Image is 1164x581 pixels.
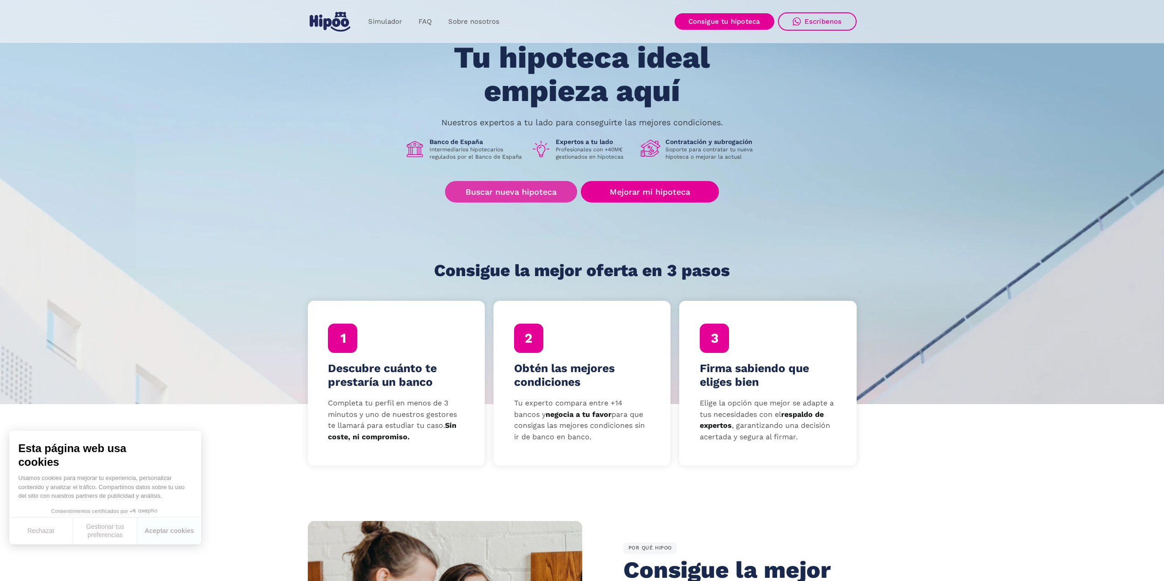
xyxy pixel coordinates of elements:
[360,13,410,31] a: Simulador
[440,13,508,31] a: Sobre nosotros
[581,181,719,203] a: Mejorar mi hipoteca
[445,181,577,203] a: Buscar nueva hipoteca
[665,146,760,160] p: Soporte para contratar tu nueva hipoteca o mejorar la actual
[429,138,524,146] h1: Banco de España
[410,13,440,31] a: FAQ
[328,398,464,443] p: Completa tu perfil en menos de 3 minutos y uno de nuestros gestores te llamará para estudiar tu c...
[514,398,650,443] p: Tu experto compara entre +14 bancos y para que consigas las mejores condiciones sin ir de banco e...
[700,398,836,443] p: Elige la opción que mejor se adapte a tus necesidades con el , garantizando una decisión acertada...
[408,41,755,107] h1: Tu hipoteca ideal empieza aquí
[308,8,353,35] a: home
[623,543,677,554] div: POR QUÉ HIPOO
[434,261,730,280] h1: Consigue la mejor oferta en 3 pasos
[441,119,723,126] p: Nuestros expertos a tu lado para conseguirte las mejores condiciones.
[556,146,633,160] p: Profesionales con +40M€ gestionados en hipotecas
[328,362,464,389] h4: Descubre cuánto te prestaría un banco
[805,17,842,26] div: Escríbenos
[675,13,774,30] a: Consigue tu hipoteca
[328,421,456,441] strong: Sin coste, ni compromiso.
[556,138,633,146] h1: Expertos a tu lado
[665,138,760,146] h1: Contratación y subrogación
[546,410,612,419] strong: negocia a tu favor
[514,362,650,389] h4: Obtén las mejores condiciones
[700,362,836,389] h4: Firma sabiendo que eliges bien
[778,12,857,31] a: Escríbenos
[429,146,524,160] p: Intermediarios hipotecarios regulados por el Banco de España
